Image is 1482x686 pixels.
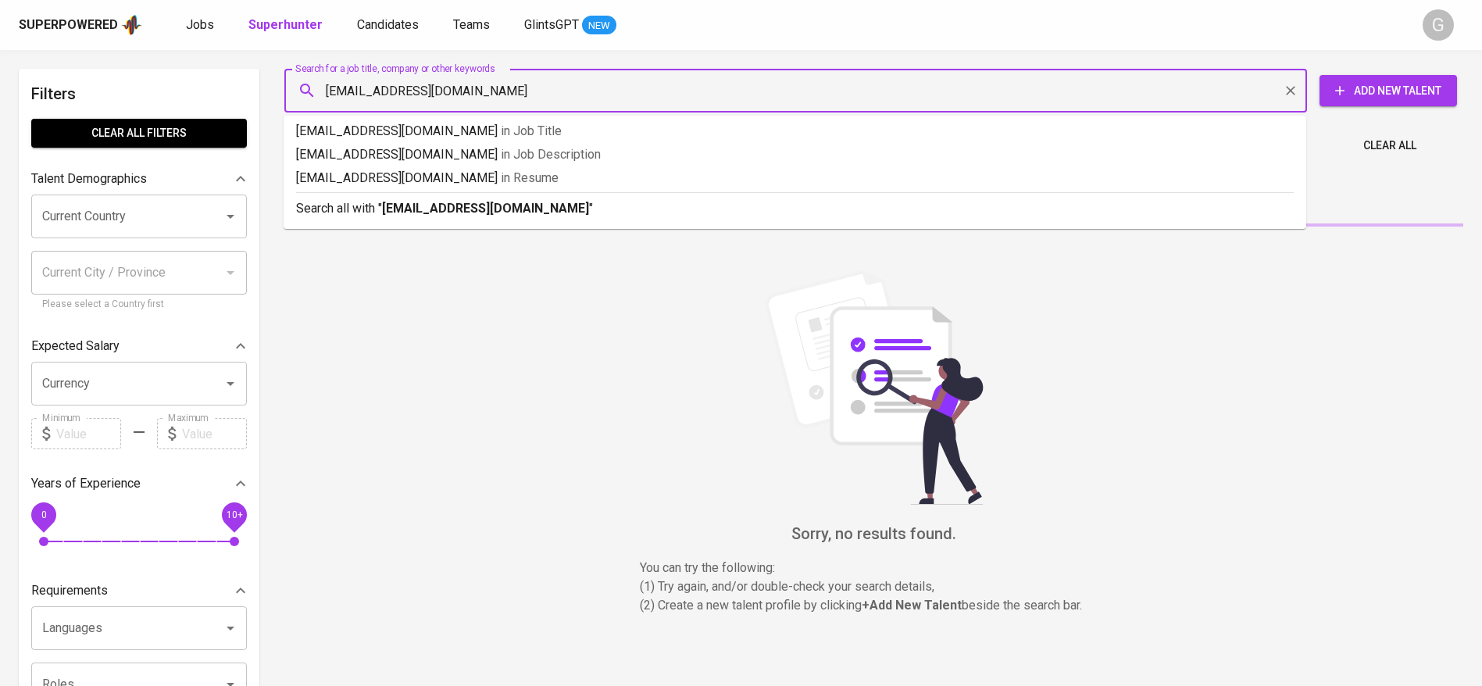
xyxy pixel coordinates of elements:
b: Superhunter [248,17,323,32]
div: Superpowered [19,16,118,34]
div: Talent Demographics [31,163,247,195]
span: in Resume [501,170,559,185]
h6: Sorry, no results found. [284,521,1463,546]
p: Search all with " " [296,199,1294,218]
a: Teams [453,16,493,35]
span: Candidates [357,17,419,32]
p: Requirements [31,581,108,600]
button: Clear All filters [31,119,247,148]
button: Add New Talent [1320,75,1457,106]
img: app logo [121,13,142,37]
input: Value [56,418,121,449]
span: in Job Description [501,147,601,162]
img: file_searching.svg [757,270,991,505]
span: Clear All [1363,136,1416,155]
p: Years of Experience [31,474,141,493]
span: in Job Title [501,123,562,138]
span: GlintsGPT [524,17,579,32]
button: Open [220,373,241,395]
input: Value [182,418,247,449]
a: GlintsGPT NEW [524,16,616,35]
p: (1) Try again, and/or double-check your search details, [640,577,1109,596]
span: 0 [41,509,46,520]
p: Talent Demographics [31,170,147,188]
span: Clear All filters [44,123,234,143]
p: Expected Salary [31,337,120,356]
p: [EMAIL_ADDRESS][DOMAIN_NAME] [296,122,1294,141]
p: [EMAIL_ADDRESS][DOMAIN_NAME] [296,169,1294,188]
a: Jobs [186,16,217,35]
button: Clear [1280,80,1302,102]
div: G [1423,9,1454,41]
h6: Filters [31,81,247,106]
span: Jobs [186,17,214,32]
div: Expected Salary [31,330,247,362]
button: Open [220,205,241,227]
span: Teams [453,17,490,32]
span: NEW [582,18,616,34]
span: Add New Talent [1332,81,1445,101]
span: 10+ [226,509,242,520]
b: + Add New Talent [862,598,962,613]
a: Candidates [357,16,422,35]
div: Years of Experience [31,468,247,499]
p: Please select a Country first [42,297,236,313]
a: Superhunter [248,16,326,35]
button: Open [220,617,241,639]
b: [EMAIL_ADDRESS][DOMAIN_NAME] [382,201,589,216]
p: You can try the following : [640,559,1109,577]
button: Clear All [1357,131,1423,160]
a: Superpoweredapp logo [19,13,142,37]
p: [EMAIL_ADDRESS][DOMAIN_NAME] [296,145,1294,164]
p: (2) Create a new talent profile by clicking beside the search bar. [640,596,1109,615]
div: Requirements [31,575,247,606]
